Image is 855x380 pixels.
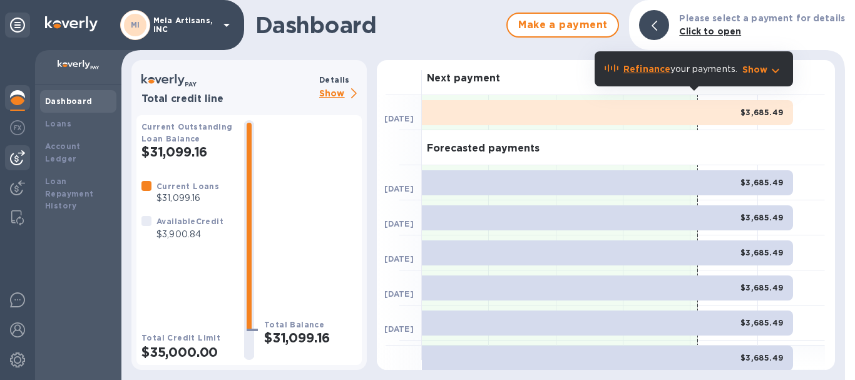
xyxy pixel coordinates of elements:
h1: Dashboard [255,12,500,38]
p: Show [742,63,768,76]
b: $3,685.49 [740,213,784,222]
b: Refinance [623,64,670,74]
p: Show [319,86,362,102]
h3: Forecasted payments [427,143,540,155]
h2: $35,000.00 [141,344,234,360]
b: Current Outstanding Loan Balance [141,122,233,143]
b: Loan Repayment History [45,177,94,211]
b: Current Loans [156,182,219,191]
b: Total Balance [264,320,324,329]
b: Please select a payment for details [679,13,845,23]
b: [DATE] [384,114,414,123]
p: your payments. [623,63,737,76]
h3: Total credit line [141,93,314,105]
b: [DATE] [384,254,414,264]
h3: Next payment [427,73,500,85]
b: Loans [45,119,71,128]
img: Foreign exchange [10,120,25,135]
b: Click to open [679,26,741,36]
p: Mela Artisans, INC [153,16,216,34]
b: $3,685.49 [740,248,784,257]
button: Make a payment [506,13,619,38]
p: $31,099.16 [156,192,219,205]
img: Logo [45,16,98,31]
b: Account Ledger [45,141,81,163]
b: [DATE] [384,184,414,193]
b: Available Credit [156,217,223,226]
div: Unpin categories [5,13,30,38]
b: Total Credit Limit [141,333,220,342]
button: Show [742,63,783,76]
b: [DATE] [384,219,414,229]
span: Make a payment [518,18,608,33]
b: $3,685.49 [740,283,784,292]
p: $3,900.84 [156,228,223,241]
b: [DATE] [384,324,414,334]
b: Dashboard [45,96,93,106]
b: MI [131,20,140,29]
b: $3,685.49 [740,108,784,117]
b: $3,685.49 [740,318,784,327]
h2: $31,099.16 [264,330,357,346]
b: Details [319,75,350,85]
b: $3,685.49 [740,178,784,187]
b: [DATE] [384,289,414,299]
h2: $31,099.16 [141,144,234,160]
b: $3,685.49 [740,353,784,362]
